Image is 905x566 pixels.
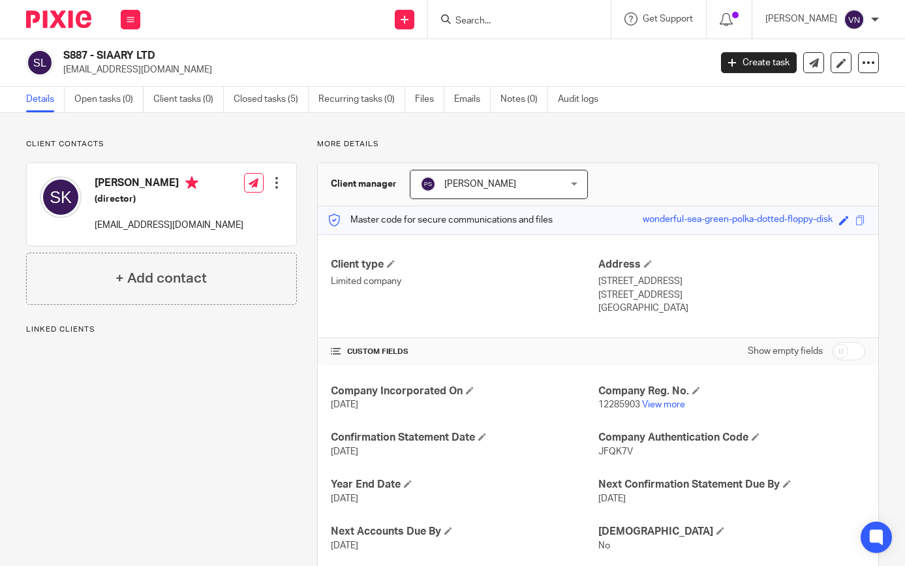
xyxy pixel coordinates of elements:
[26,10,91,28] img: Pixie
[26,87,65,112] a: Details
[765,12,837,25] p: [PERSON_NAME]
[844,9,865,30] img: svg%3E
[331,478,598,492] h4: Year End Date
[643,14,693,24] span: Get Support
[598,258,865,272] h4: Address
[331,385,598,398] h4: Company Incorporated On
[331,525,598,539] h4: Next Accounts Due By
[721,52,797,73] a: Create task
[331,494,358,503] span: [DATE]
[26,139,297,149] p: Client contacts
[95,176,243,193] h4: [PERSON_NAME]
[598,289,865,302] p: [STREET_ADDRESS]
[63,49,574,63] h2: S887 - SIAARY LTD
[598,385,865,398] h4: Company Reg. No.
[415,87,444,112] a: Files
[331,447,358,456] span: [DATE]
[454,16,572,27] input: Search
[598,447,633,456] span: JFQK7V
[642,400,685,409] a: View more
[331,258,598,272] h4: Client type
[63,63,701,76] p: [EMAIL_ADDRESS][DOMAIN_NAME]
[598,302,865,315] p: [GEOGRAPHIC_DATA]
[748,345,823,358] label: Show empty fields
[331,431,598,445] h4: Confirmation Statement Date
[598,494,626,503] span: [DATE]
[598,400,640,409] span: 12285903
[558,87,608,112] a: Audit logs
[185,176,198,189] i: Primary
[500,87,548,112] a: Notes (0)
[74,87,144,112] a: Open tasks (0)
[598,541,610,550] span: No
[153,87,224,112] a: Client tasks (0)
[318,87,405,112] a: Recurring tasks (0)
[328,213,553,227] p: Master code for secure communications and files
[331,275,598,288] p: Limited company
[26,49,54,76] img: svg%3E
[331,541,358,550] span: [DATE]
[331,347,598,357] h4: CUSTOM FIELDS
[331,400,358,409] span: [DATE]
[598,275,865,288] p: [STREET_ADDRESS]
[95,219,243,232] p: [EMAIL_ADDRESS][DOMAIN_NAME]
[115,268,207,289] h4: + Add contact
[40,176,82,218] img: svg%3E
[444,180,516,189] span: [PERSON_NAME]
[598,525,865,539] h4: [DEMOGRAPHIC_DATA]
[420,176,436,192] img: svg%3E
[454,87,491,112] a: Emails
[598,478,865,492] h4: Next Confirmation Statement Due By
[331,178,397,191] h3: Client manager
[643,213,833,228] div: wonderful-sea-green-polka-dotted-floppy-disk
[317,139,879,149] p: More details
[26,324,297,335] p: Linked clients
[234,87,309,112] a: Closed tasks (5)
[95,193,243,206] h5: (director)
[598,431,865,445] h4: Company Authentication Code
